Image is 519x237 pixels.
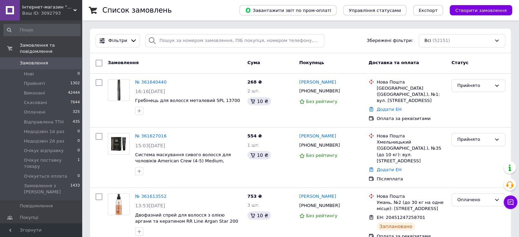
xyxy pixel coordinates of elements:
span: Повідомлення [20,203,53,209]
span: Замовлення з [PERSON_NAME] [24,183,70,195]
span: 554 ₴ [247,133,262,138]
span: Збережені фільтри: [367,38,413,44]
div: Післяплата [377,176,446,182]
a: № 361627016 [135,133,167,138]
button: Створити замовлення [450,5,512,15]
div: Нова Пошта [377,79,446,85]
a: Фото товару [108,133,130,155]
div: Оплачено [457,196,491,204]
a: Фото товару [108,79,130,101]
img: Фото товару [108,133,129,154]
span: 3 шт. [247,203,260,208]
a: Фото товару [108,193,130,215]
span: Замовлення та повідомлення [20,42,82,55]
span: Виконані [24,90,45,96]
div: 10 ₴ [247,151,271,159]
img: Фото товару [116,194,122,215]
span: (52151) [432,38,450,43]
span: [PHONE_NUMBER] [299,203,340,208]
span: Очікується оплата [24,173,67,179]
button: Управління статусами [343,5,406,15]
div: Прийнято [457,82,491,89]
h1: Список замовлень [102,6,172,14]
span: 2 шт. [247,88,260,93]
span: Скасовані [24,100,47,106]
span: Замовлення [108,60,139,65]
span: 15:03[DATE] [135,143,165,148]
button: Чат з покупцем [504,195,517,209]
span: 0 [77,71,80,77]
span: Експорт [419,8,438,13]
span: Без рейтингу [306,153,337,158]
span: Недодзвін 1й раз [24,129,64,135]
span: Нові [24,71,34,77]
a: [PERSON_NAME] [299,133,336,139]
div: 10 ₴ [247,97,271,105]
span: 1433 [70,183,80,195]
button: Експорт [413,5,443,15]
span: Покупці [20,214,38,221]
span: Створити замовлення [455,8,507,13]
a: Створити замовлення [443,8,512,13]
span: 268 ₴ [247,79,262,85]
div: Хмельницький ([GEOGRAPHIC_DATA].), №35 (до 10 кг): вул. [STREET_ADDRESS] [377,139,446,164]
input: Пошук [3,24,81,36]
a: Система маскування сивого волосся для чоловіків American Crew (4-5) Medium, 3*40мл [135,152,231,170]
span: Відправлена ТТН [24,119,63,125]
span: Замовлення [20,60,48,66]
span: Без рейтингу [306,213,337,218]
span: Завантажити звіт по пром-оплаті [245,7,331,13]
a: № 361640440 [135,79,167,85]
div: Умань, №2 (до 30 кг на одне місце): [STREET_ADDRESS] [377,199,446,212]
span: 42444 [68,90,80,96]
span: Доставка та оплата [369,60,419,65]
a: Додати ЕН [377,107,402,112]
span: Очікує відправку [24,148,64,154]
span: 0 [77,148,80,154]
span: 1 [77,157,80,169]
span: Фільтри [109,38,127,44]
span: 0 [77,138,80,144]
input: Пошук за номером замовлення, ПІБ покупця, номером телефону, Email, номером накладної [145,34,325,47]
span: Очікує поставку товару [24,157,77,169]
span: Прийняті [24,80,45,87]
div: Заплановано [377,222,415,231]
div: Ваш ID: 3092793 [22,10,82,16]
span: ЕН: 20451247258701 [377,215,425,220]
span: 753 ₴ [247,194,262,199]
span: Покупець [299,60,324,65]
span: 435 [73,119,80,125]
span: 13:53[DATE] [135,203,165,208]
span: [PHONE_NUMBER] [299,88,340,93]
div: Прийнято [457,136,491,143]
a: [PERSON_NAME] [299,79,336,86]
span: 0 [77,173,80,179]
span: Всі [424,38,431,44]
div: [GEOGRAPHIC_DATA] ([GEOGRAPHIC_DATA].), №1: вул. [STREET_ADDRESS] [377,85,446,104]
a: № 361613552 [135,194,167,199]
div: Нова Пошта [377,193,446,199]
a: Додати ЕН [377,167,402,172]
span: Інтернет-магазин "Світ краси" [22,4,73,10]
span: 1302 [70,80,80,87]
a: Гребінець для волосся металевий SPL 13700 [135,98,240,103]
div: 10 ₴ [247,211,271,220]
span: Статус [451,60,468,65]
span: [PHONE_NUMBER] [299,143,340,148]
span: 0 [77,129,80,135]
a: Двофазний спрей для волосся з олією аргани та кератином RR Line Argan Star 200 мл [135,212,238,230]
span: 7644 [70,100,80,106]
span: Управління статусами [349,8,401,13]
a: [PERSON_NAME] [299,193,336,200]
div: Оплата за реквізитами [377,116,446,122]
span: 16:16[DATE] [135,89,165,94]
span: 1 шт. [247,143,260,148]
span: Оплачені [24,109,45,115]
span: Недодзвін 2й раз [24,138,64,144]
span: Cума [247,60,260,65]
img: Фото товару [117,79,120,101]
span: 325 [73,109,80,115]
